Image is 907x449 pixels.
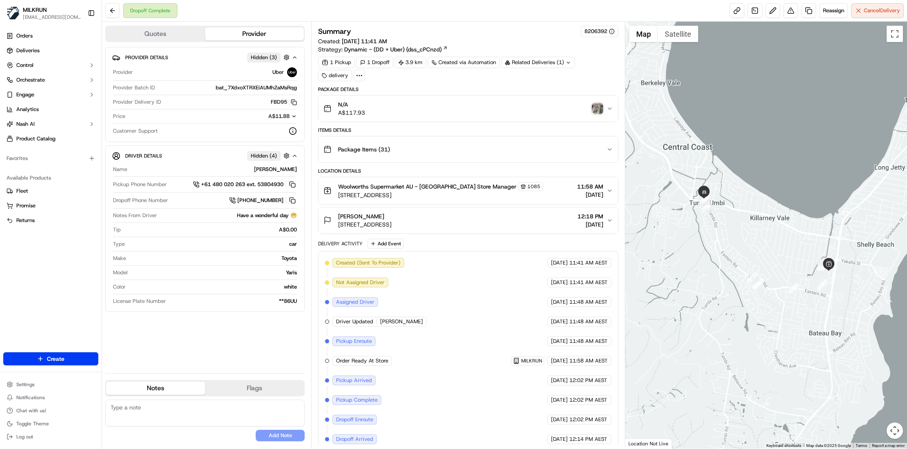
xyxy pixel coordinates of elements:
[160,212,297,219] div: Have a wonderful day 😁
[3,152,98,165] div: Favorites
[569,396,607,404] span: 12:02 PM AEST
[7,7,20,20] img: MILKRUN
[3,214,98,227] button: Returns
[356,57,393,68] div: 1 Dropoff
[16,407,46,414] span: Chat with us!
[113,181,167,188] span: Pickup Phone Number
[23,6,47,14] button: MILKRUN
[887,422,903,439] button: Map camera controls
[338,109,365,117] span: A$117.93
[338,220,392,229] span: [STREET_ADDRESS]
[569,416,607,423] span: 12:02 PM AEST
[16,394,45,401] span: Notifications
[569,436,607,443] span: 12:14 PM AEST
[113,84,155,91] span: Provider Batch ID
[551,279,568,286] span: [DATE]
[569,318,608,325] span: 11:48 AM AEST
[113,113,125,120] span: Price
[577,191,603,199] span: [DATE]
[247,52,292,62] button: Hidden (3)
[625,438,672,449] div: Location Not Live
[821,260,831,270] div: 8
[887,26,903,42] button: Toggle fullscreen view
[319,136,618,162] button: Package Items (31)
[268,113,290,120] span: A$11.88
[272,69,284,76] span: Uber
[336,338,372,345] span: Pickup Enroute
[113,98,161,106] span: Provider Delivery ID
[577,212,603,220] span: 12:18 PM
[336,377,372,384] span: Pickup Arrived
[551,377,568,384] span: [DATE]
[205,382,304,395] button: Flags
[113,240,125,248] span: Type
[7,217,95,224] a: Returns
[106,27,205,40] button: Quotes
[7,202,95,209] a: Promise
[3,392,98,403] button: Notifications
[16,433,33,440] span: Log out
[131,166,297,173] div: [PERSON_NAME]
[551,338,568,345] span: [DATE]
[344,45,442,53] span: Dynamic - (DD + Uber) (dss_cPCnzd)
[658,26,698,42] button: Show satellite imagery
[113,166,127,173] span: Name
[287,67,297,77] img: uber-new-logo.jpeg
[3,379,98,390] button: Settings
[3,171,98,184] div: Available Products
[569,298,608,306] span: 11:48 AM AEST
[336,436,373,443] span: Dropoff Arrived
[788,283,799,293] div: 10
[521,358,542,364] span: MILKRUN
[16,32,33,40] span: Orders
[229,196,297,205] button: [PHONE_NUMBER]
[3,352,98,365] button: Create
[16,62,33,69] span: Control
[336,279,385,286] span: Not Assigned Driver
[16,47,40,54] span: Deliveries
[271,98,297,106] button: FBD95
[318,86,618,93] div: Package Details
[336,416,373,423] span: Dropoff Enroute
[428,57,500,68] a: Created via Automation
[501,57,575,68] div: Related Deliveries (1)
[129,283,297,291] div: white
[113,255,126,262] span: Make
[3,184,98,198] button: Fleet
[16,135,55,142] span: Product Catalog
[113,298,166,305] span: License Plate Number
[766,443,801,449] button: Keyboard shortcuts
[318,57,355,68] div: 1 Pickup
[113,269,128,276] span: Model
[819,3,848,18] button: Reassign
[864,7,900,14] span: Cancel Delivery
[318,45,448,53] div: Strategy:
[851,3,904,18] button: CancelDelivery
[3,103,98,116] a: Analytics
[113,212,157,219] span: Notes From Driver
[16,91,34,98] span: Engage
[569,259,608,267] span: 11:41 AM AEST
[817,280,827,290] div: 9
[699,194,710,205] div: 16
[569,279,608,286] span: 11:41 AM AEST
[23,14,81,20] button: [EMAIL_ADDRESS][DOMAIN_NAME]
[3,418,98,429] button: Toggle Theme
[569,338,608,345] span: 11:48 AM AEST
[3,3,84,23] button: MILKRUNMILKRUN[EMAIL_ADDRESS][DOMAIN_NAME]
[856,443,867,448] a: Terms (opens in new tab)
[3,132,98,145] a: Product Catalog
[216,84,297,91] span: bat_7XdxoXTRXEiAUMh2aMsRqg
[753,278,764,289] div: 12
[336,357,388,365] span: Order Ready At Store
[3,73,98,87] button: Orchestrate
[336,318,373,325] span: Driver Updated
[823,7,844,14] span: Reassign
[817,259,828,270] div: 2
[872,443,905,448] a: Report a map error
[3,118,98,131] button: Nash AI
[818,260,829,271] div: 3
